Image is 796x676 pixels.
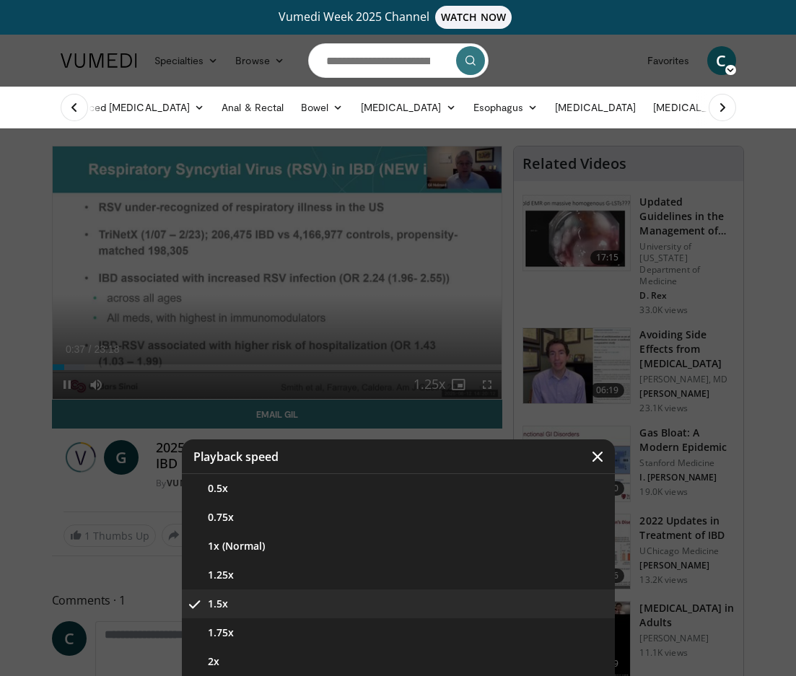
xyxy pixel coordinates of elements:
span: WATCH NOW [435,6,512,29]
a: C [707,46,736,75]
a: Browse [227,46,293,75]
input: Search topics, interventions [308,43,489,78]
a: Anal & Rectal [213,93,292,122]
a: [MEDICAL_DATA] [352,93,465,122]
a: [MEDICAL_DATA] [546,93,644,122]
a: Esophagus [465,93,547,122]
a: Specialties [146,46,227,75]
a: [MEDICAL_DATA] [644,93,757,122]
video-js: Video Player [53,146,502,399]
a: Bowel [292,93,351,122]
a: Vumedi Week 2025 ChannelWATCH NOW [52,6,745,29]
a: Favorites [639,46,699,75]
img: VuMedi Logo [61,53,137,68]
a: Advanced [MEDICAL_DATA] [52,93,214,122]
